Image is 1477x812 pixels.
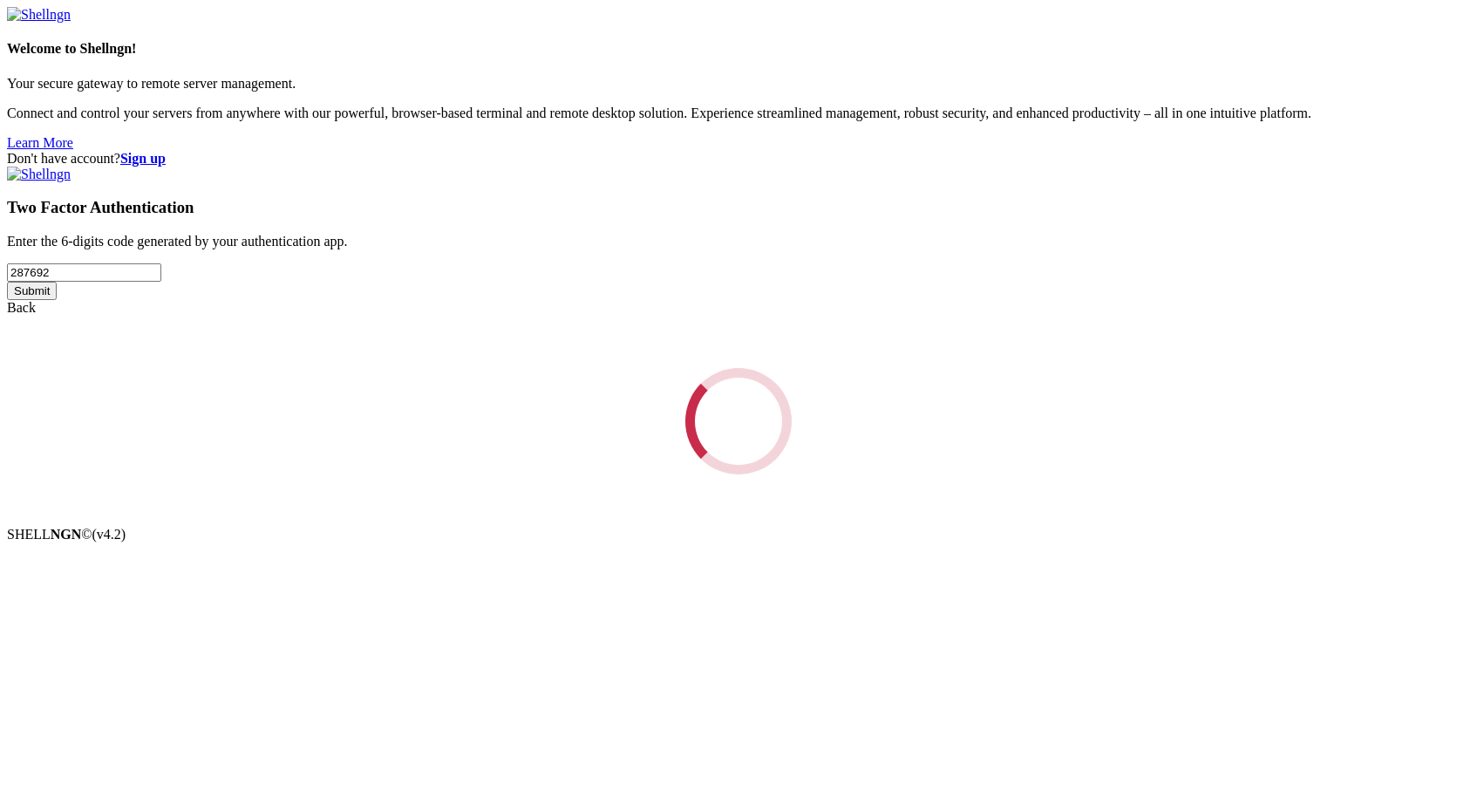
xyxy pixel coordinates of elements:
p: Your secure gateway to remote server management. [7,76,1470,92]
span: 4.2.0 [92,527,126,542]
a: Sign up [120,151,166,166]
h4: Welcome to Shellngn! [7,41,1470,57]
p: Connect and control your servers from anywhere with our powerful, browser-based terminal and remo... [7,106,1470,121]
div: Don't have account? [7,151,1470,167]
p: Enter the 6-digits code generated by your authentication app. [7,234,1470,249]
span: SHELL © [7,527,126,542]
img: Shellngn [7,167,71,182]
img: Shellngn [7,7,71,23]
a: Back [7,300,36,315]
h3: Two Factor Authentication [7,198,1470,217]
b: NGN [51,527,82,542]
div: Loading... [665,348,813,495]
a: Learn More [7,135,73,150]
input: Two factor code [7,263,161,282]
input: Submit [7,282,57,300]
